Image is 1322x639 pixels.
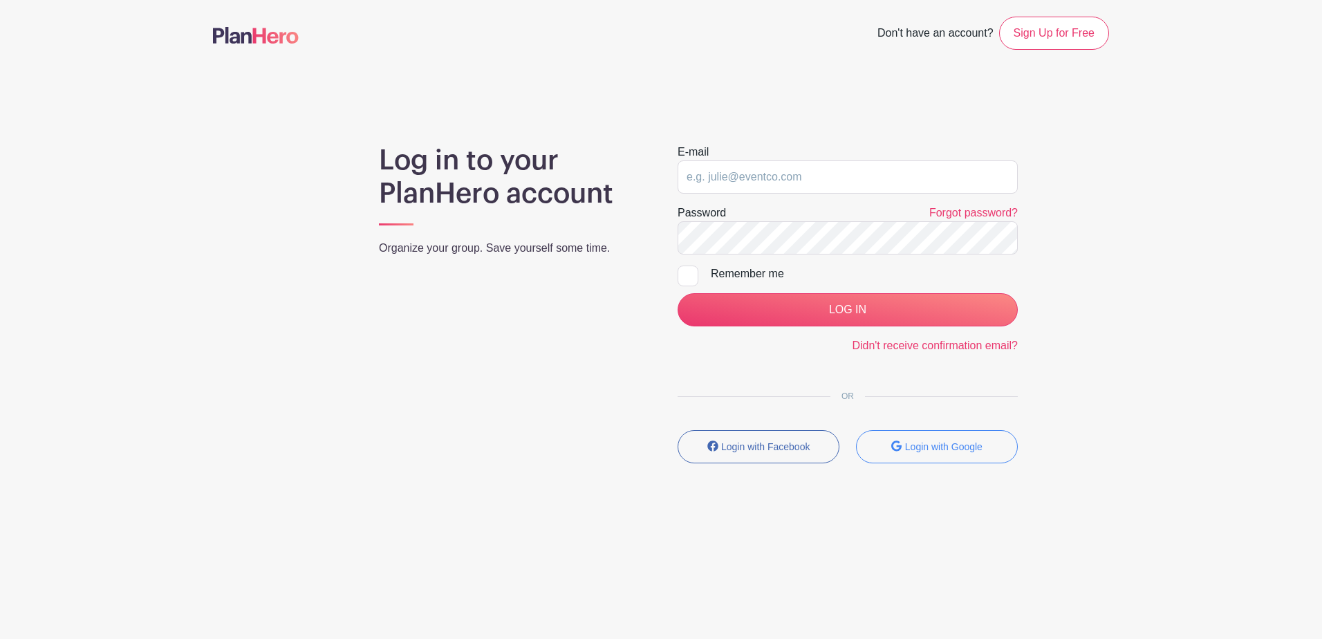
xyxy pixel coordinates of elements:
[830,391,865,401] span: OR
[678,144,709,160] label: E-mail
[678,293,1018,326] input: LOG IN
[678,430,839,463] button: Login with Facebook
[929,207,1018,219] a: Forgot password?
[877,19,994,50] span: Don't have an account?
[678,160,1018,194] input: e.g. julie@eventco.com
[905,441,983,452] small: Login with Google
[213,27,299,44] img: logo-507f7623f17ff9eddc593b1ce0a138ce2505c220e1c5a4e2b4648c50719b7d32.svg
[999,17,1109,50] a: Sign Up for Free
[852,340,1018,351] a: Didn't receive confirmation email?
[379,144,644,210] h1: Log in to your PlanHero account
[721,441,810,452] small: Login with Facebook
[711,266,1018,282] div: Remember me
[678,205,726,221] label: Password
[379,240,644,257] p: Organize your group. Save yourself some time.
[856,430,1018,463] button: Login with Google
